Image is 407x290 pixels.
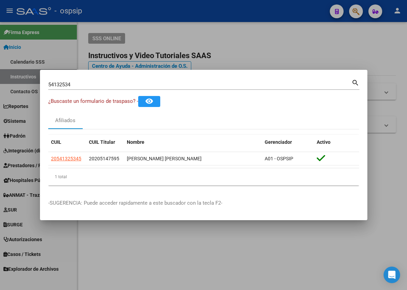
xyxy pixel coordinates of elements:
[262,135,314,150] datatable-header-cell: Gerenciador
[265,139,292,145] span: Gerenciador
[127,155,259,163] div: [PERSON_NAME] [PERSON_NAME]
[51,139,61,145] span: CUIL
[48,135,86,150] datatable-header-cell: CUIL
[317,139,330,145] span: Activo
[48,98,138,104] span: ¿Buscaste un formulario de traspaso? -
[55,117,75,125] div: Afiliados
[124,135,262,150] datatable-header-cell: Nombre
[89,139,115,145] span: CUIL Titular
[48,199,359,207] p: -SUGERENCIA: Puede acceder rapidamente a este buscador con la tecla F2-
[127,139,144,145] span: Nombre
[384,267,400,283] div: Open Intercom Messenger
[352,78,359,86] mat-icon: search
[48,168,359,185] div: 1 total
[89,156,119,161] span: 20205147595
[314,135,359,150] datatable-header-cell: Activo
[86,135,124,150] datatable-header-cell: CUIL Titular
[145,97,153,105] mat-icon: remove_red_eye
[51,156,81,161] span: 20541325345
[265,156,293,161] span: A01 - OSPSIP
